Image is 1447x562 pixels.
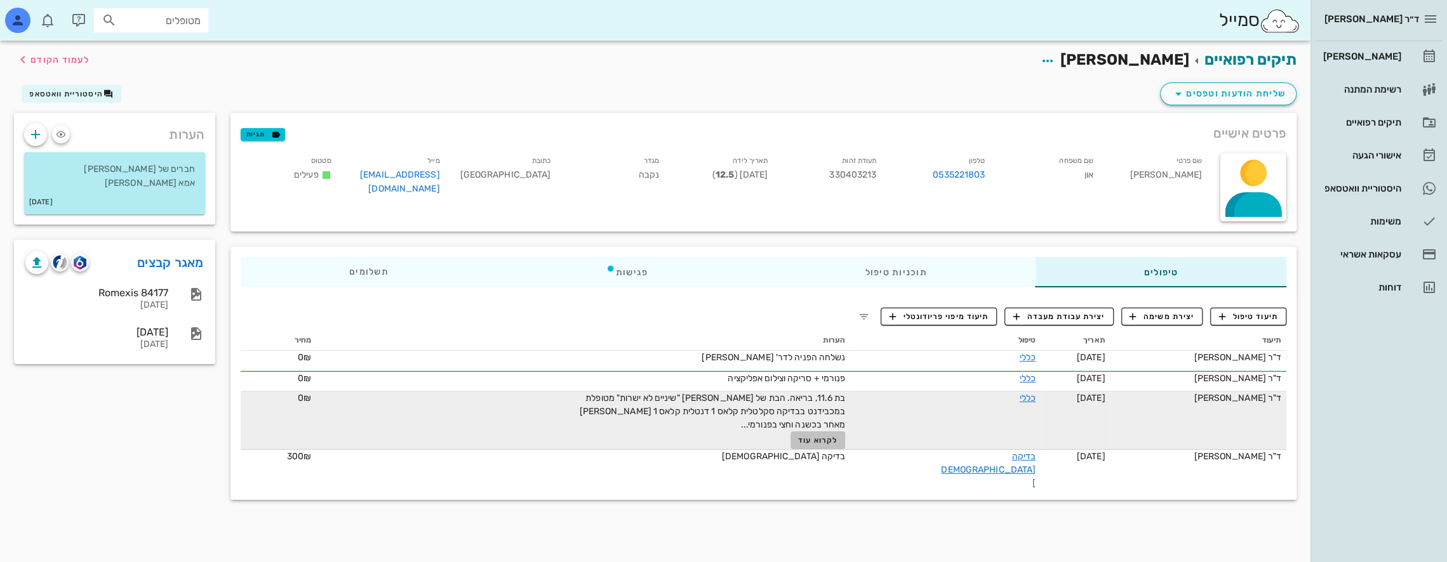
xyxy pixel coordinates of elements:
div: פגישות [497,257,756,287]
button: תיעוד טיפול [1210,308,1286,325]
span: יצירת עבודת מעבדה [1013,311,1105,322]
span: [DATE] [1077,352,1105,363]
button: romexis logo [71,254,89,271]
a: עסקאות אשראי [1316,239,1442,270]
span: פנורמי + סריקה וצילום אפליקציה [728,373,845,384]
span: פרטים אישיים [1213,123,1286,143]
div: נקבה [561,151,669,204]
span: בת 11.6, בריאה. הבת של [PERSON_NAME] "שיניים לא ישרות" מטופלת במכבידנט בבדיקה סקלטלית קלאס 1 דנטל... [579,393,845,430]
small: טלפון [969,157,985,165]
span: ד״ר [PERSON_NAME] [1324,13,1419,25]
strong: 12.5 [716,169,734,180]
th: מחיר [241,330,316,351]
a: [PERSON_NAME] [1316,41,1442,72]
div: [DATE] [25,326,168,338]
span: היסטוריית וואטסאפ [29,89,103,98]
button: יצירת עבודת מעבדה [1004,308,1113,325]
button: היסטוריית וואטסאפ [22,85,121,103]
div: הערות [14,113,215,150]
th: תאריך [1041,330,1110,351]
p: חברים של [PERSON_NAME] אמא [PERSON_NAME] [34,162,195,190]
button: שליחת הודעות וטפסים [1160,82,1297,105]
span: [DATE] [1077,373,1105,384]
a: דוחות [1316,272,1442,303]
a: אישורי הגעה [1316,140,1442,171]
a: רשימת המתנה [1316,74,1442,105]
span: תשלומים [349,268,389,277]
span: [DATE] ( ) [712,169,768,180]
button: יצירת משימה [1121,308,1203,325]
div: היסטוריית וואטסאפ [1321,183,1401,193]
a: 0535221803 [933,168,985,182]
div: טיפולים [1035,257,1286,287]
div: Romexis 84177 [25,287,168,299]
button: לקרוא עוד [790,431,846,449]
small: מגדר [644,157,659,165]
span: לעמוד הקודם [30,55,90,65]
div: עסקאות אשראי [1321,249,1401,259]
span: 0₪ [298,352,311,363]
div: סמייל [1218,7,1300,34]
div: אישורי הגעה [1321,150,1401,160]
span: תיעוד מיפוי פריודונטלי [889,311,989,322]
span: נשלחה הפניה לדר' [PERSON_NAME] [702,352,845,363]
div: [DATE] [25,339,168,350]
span: [DATE] [1077,451,1105,462]
div: רשימת המתנה [1321,84,1401,95]
span: תגיות [246,129,279,140]
div: ד"ר [PERSON_NAME] [1115,391,1281,405]
span: 0₪ [298,373,311,384]
small: סטטוס [311,157,331,165]
span: פעילים [294,169,319,180]
small: מייל [427,157,439,165]
span: לקרוא עוד [798,436,837,445]
div: ד"ר [PERSON_NAME] [1115,450,1281,463]
a: [EMAIL_ADDRESS][DOMAIN_NAME] [360,169,440,194]
div: [PERSON_NAME] [1321,51,1401,62]
img: romexis logo [74,256,86,270]
span: [GEOGRAPHIC_DATA] [460,169,551,180]
span: 330403213 [829,169,876,180]
a: משימות [1316,206,1442,237]
div: און [995,151,1104,204]
div: [DATE] [25,300,168,311]
span: [PERSON_NAME] [1060,51,1189,69]
a: כללי [1020,393,1036,403]
th: טיפול [850,330,1041,351]
small: [DATE] [29,195,53,209]
th: תיעוד [1110,330,1286,351]
th: הערות [316,330,850,351]
a: היסטוריית וואטסאפ [1316,173,1442,204]
button: cliniview logo [51,254,69,271]
img: cliniview logo [53,255,67,270]
small: תאריך לידה [733,157,768,165]
span: שליחת הודעות וטפסים [1171,86,1286,101]
small: כתובת [532,157,551,165]
button: לעמוד הקודם [15,48,90,71]
span: תיעוד טיפול [1219,311,1278,322]
a: בדיקה [DEMOGRAPHIC_DATA] [941,451,1036,488]
span: [DATE] [1077,393,1105,403]
a: מאגר קבצים [137,252,204,273]
div: דוחות [1321,282,1401,292]
div: תוכניות טיפול [756,257,1035,287]
a: תיקים רפואיים [1204,51,1297,69]
div: משימות [1321,216,1401,226]
div: תיקים רפואיים [1321,117,1401,127]
button: תגיות [241,128,285,141]
div: ד"ר [PERSON_NAME] [1115,372,1281,385]
button: תיעוד מיפוי פריודונטלי [881,308,997,325]
a: כללי [1020,352,1036,363]
div: [PERSON_NAME] [1104,151,1212,204]
small: שם משפחה [1059,157,1093,165]
small: תעודת זהות [842,157,876,165]
span: תג [37,10,45,18]
span: יצירת משימה [1130,311,1194,322]
a: כללי [1020,373,1036,384]
span: בדיקה [DEMOGRAPHIC_DATA] [722,451,845,462]
div: ד"ר [PERSON_NAME] [1115,351,1281,364]
img: SmileCloud logo [1259,8,1300,34]
small: שם פרטי [1176,157,1202,165]
a: תיקים רפואיים [1316,107,1442,138]
span: 300₪ [286,451,310,462]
